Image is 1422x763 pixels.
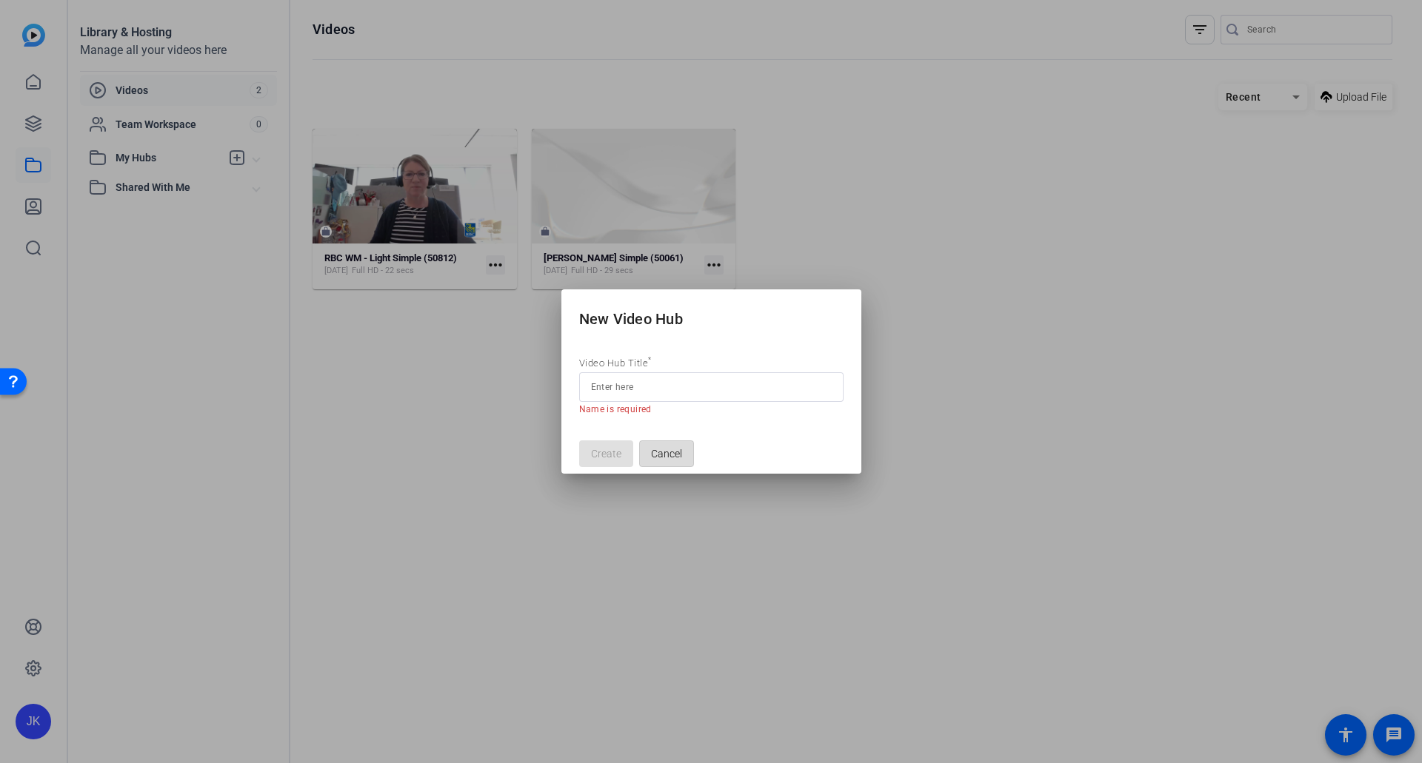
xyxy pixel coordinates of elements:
div: Video Hub Title [579,354,844,372]
mat-error: Name is required [579,402,652,417]
input: Enter here [591,378,832,396]
h2: New Video Hub [561,289,861,337]
button: Cancel [639,440,694,467]
span: Cancel [651,440,682,468]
